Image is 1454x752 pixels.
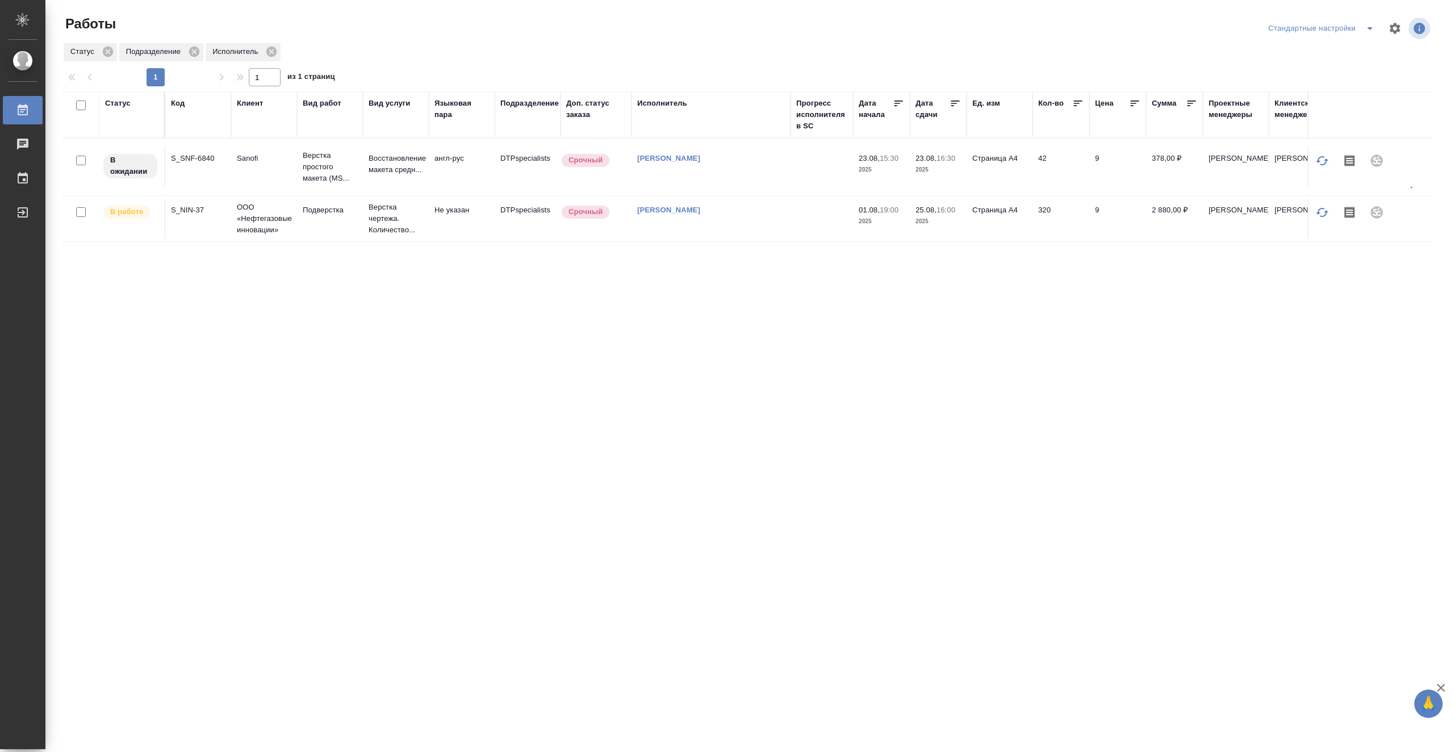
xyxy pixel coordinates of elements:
[1336,199,1363,226] button: Скопировать мини-бриф
[1146,199,1203,239] td: 2 880,00 ₽
[1089,199,1146,239] td: 9
[206,43,281,61] div: Исполнитель
[1309,199,1336,226] button: Обновить
[70,46,98,57] p: Статус
[972,98,1000,109] div: Ед. изм
[212,46,262,57] p: Исполнитель
[171,204,225,216] div: S_NIN-37
[1152,98,1176,109] div: Сумма
[916,154,937,162] p: 23.08,
[64,43,117,61] div: Статус
[937,154,955,162] p: 16:30
[171,153,225,164] div: S_SNF-6840
[859,164,904,176] p: 2025
[110,206,143,218] p: В работе
[171,98,185,109] div: Код
[110,154,151,177] p: В ожидании
[105,98,131,109] div: Статус
[287,70,335,86] span: из 1 страниц
[880,206,899,214] p: 19:00
[369,153,423,176] p: Восстановление макета средн...
[916,216,961,227] p: 2025
[1363,147,1390,174] div: Проект не привязан
[1033,199,1089,239] td: 320
[1269,147,1335,187] td: [PERSON_NAME]
[303,98,341,109] div: Вид работ
[1309,147,1336,174] button: Обновить
[1269,199,1335,239] td: [PERSON_NAME]
[119,43,203,61] div: Подразделение
[1336,147,1363,174] button: Скопировать мини-бриф
[237,202,291,236] p: ООО «Нефтегазовые инновации»
[566,98,626,120] div: Доп. статус заказа
[880,154,899,162] p: 15:30
[916,206,937,214] p: 25.08,
[916,164,961,176] p: 2025
[237,153,291,164] p: Sanofi
[1089,147,1146,187] td: 9
[967,147,1033,187] td: Страница А4
[1363,199,1390,226] div: Проект не привязан
[1038,98,1064,109] div: Кол-во
[1203,199,1269,239] td: [PERSON_NAME]
[1203,147,1269,187] td: [PERSON_NAME]
[1275,98,1329,120] div: Клиентские менеджеры
[434,98,489,120] div: Языковая пара
[303,150,357,184] p: Верстка простого макета (MS...
[859,206,880,214] p: 01.08,
[796,98,847,132] div: Прогресс исполнителя в SC
[495,147,561,187] td: DTPspecialists
[937,206,955,214] p: 16:00
[1409,18,1432,39] span: Посмотреть информацию
[1095,98,1114,109] div: Цена
[569,206,603,218] p: Срочный
[1419,692,1438,716] span: 🙏
[62,15,116,33] span: Работы
[369,202,423,236] p: Верстка чертежа. Количество...
[637,154,700,162] a: [PERSON_NAME]
[569,154,603,166] p: Срочный
[429,199,495,239] td: Не указан
[1146,147,1203,187] td: 378,00 ₽
[859,216,904,227] p: 2025
[916,98,950,120] div: Дата сдачи
[495,199,561,239] td: DTPspecialists
[637,98,687,109] div: Исполнитель
[1265,19,1381,37] div: split button
[429,147,495,187] td: англ-рус
[102,204,158,220] div: Исполнитель выполняет работу
[967,199,1033,239] td: Страница А4
[1033,147,1089,187] td: 42
[859,154,880,162] p: 23.08,
[1209,98,1263,120] div: Проектные менеджеры
[500,98,559,109] div: Подразделение
[303,204,357,216] p: Подверстка
[369,98,411,109] div: Вид услуги
[859,98,893,120] div: Дата начала
[102,153,158,179] div: Исполнитель назначен, приступать к работе пока рано
[1414,690,1443,718] button: 🙏
[126,46,185,57] p: Подразделение
[237,98,263,109] div: Клиент
[1381,15,1409,42] span: Настроить таблицу
[637,206,700,214] a: [PERSON_NAME]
